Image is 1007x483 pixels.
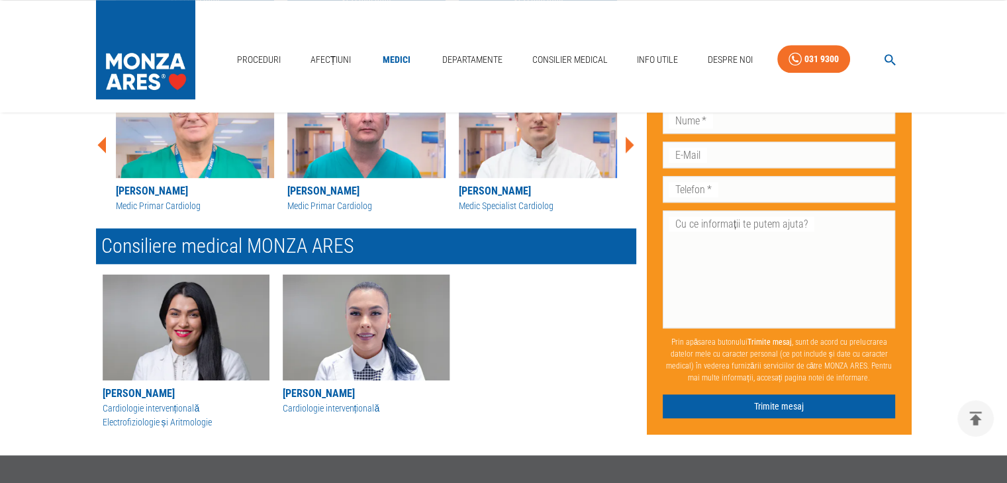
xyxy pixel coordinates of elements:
img: Dr. Mihai Cocoi [459,72,617,178]
div: Medic Primar Cardiolog [287,199,446,213]
div: [PERSON_NAME] [459,183,617,199]
div: [PERSON_NAME] [103,386,269,402]
a: 031 9300 [777,45,850,73]
button: Trimite mesaj [663,394,896,419]
a: Info Utile [632,46,683,73]
a: Despre Noi [702,46,758,73]
h2: Consiliere medical MONZA ARES [96,228,636,264]
a: Departamente [437,46,508,73]
img: Alexandra Giurgiu [283,275,450,380]
div: Medic Specialist Cardiolog [459,199,617,213]
div: [PERSON_NAME] [283,386,450,402]
button: delete [957,400,994,437]
a: [PERSON_NAME]Medic Specialist Cardiolog [459,72,617,213]
p: Electrofiziologie și Aritmologie [103,416,269,429]
div: [PERSON_NAME] [287,183,446,199]
p: Cardiologie intervențională [283,402,450,416]
a: [PERSON_NAME]Medic Primar Cardiolog [116,72,274,213]
img: Roxana Giurgiu [103,275,269,380]
b: Trimite mesaj [747,337,792,347]
a: Afecțiuni [305,46,357,73]
a: Medici [375,46,418,73]
div: 031 9300 [804,51,839,67]
a: Proceduri [232,46,286,73]
a: Consilier Medical [526,46,612,73]
img: Dr. Ștefan Moț - Spitalul MONZA ARES din Cluj Napoca [116,72,274,178]
button: [PERSON_NAME]Cardiologie intervențională [283,275,450,416]
a: [PERSON_NAME]Medic Primar Cardiolog [287,72,446,213]
p: Prin apăsarea butonului , sunt de acord cu prelucrarea datelor mele cu caracter personal (ce pot ... [663,331,896,389]
p: Cardiologie intervențională [103,402,269,416]
div: Medic Primar Cardiolog [116,199,274,213]
div: [PERSON_NAME] [116,183,274,199]
button: [PERSON_NAME]Cardiologie intervenționalăElectrofiziologie și Aritmologie [103,275,269,429]
img: Dr. Radu Hagiu [287,72,446,178]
